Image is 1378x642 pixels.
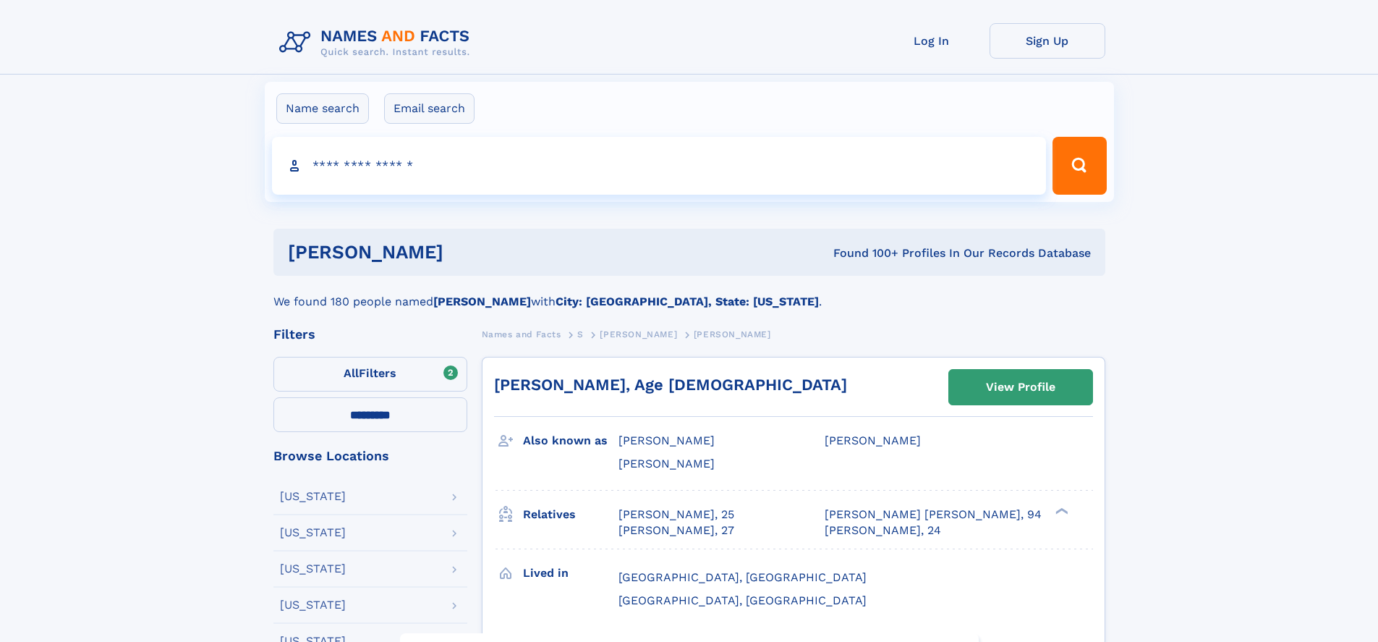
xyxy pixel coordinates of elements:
[280,527,346,538] div: [US_STATE]
[618,457,715,470] span: [PERSON_NAME]
[874,23,990,59] a: Log In
[1052,137,1106,195] button: Search Button
[949,370,1092,405] a: View Profile
[280,491,346,502] div: [US_STATE]
[1052,506,1069,515] div: ❯
[523,428,618,453] h3: Also known as
[618,523,734,538] a: [PERSON_NAME], 27
[384,93,475,124] label: Email search
[280,563,346,575] div: [US_STATE]
[825,434,921,447] span: [PERSON_NAME]
[433,295,531,308] b: [PERSON_NAME]
[494,376,847,394] a: [PERSON_NAME], Age [DEMOGRAPHIC_DATA]
[638,245,1091,261] div: Found 100+ Profiles In Our Records Database
[272,137,1047,195] input: search input
[600,329,677,339] span: [PERSON_NAME]
[618,434,715,447] span: [PERSON_NAME]
[280,599,346,611] div: [US_STATE]
[273,328,467,341] div: Filters
[825,507,1042,523] a: [PERSON_NAME] [PERSON_NAME], 94
[273,276,1105,311] div: We found 180 people named with .
[600,325,677,343] a: [PERSON_NAME]
[523,561,618,586] h3: Lived in
[273,23,482,62] img: Logo Names and Facts
[556,295,819,308] b: City: [GEOGRAPHIC_DATA], State: [US_STATE]
[825,523,941,538] a: [PERSON_NAME], 24
[618,594,867,607] span: [GEOGRAPHIC_DATA], [GEOGRAPHIC_DATA]
[482,325,561,343] a: Names and Facts
[288,243,639,261] h1: [PERSON_NAME]
[577,329,584,339] span: S
[344,366,359,380] span: All
[990,23,1105,59] a: Sign Up
[577,325,584,343] a: S
[523,502,618,527] h3: Relatives
[273,357,467,392] label: Filters
[276,93,369,124] label: Name search
[694,329,771,339] span: [PERSON_NAME]
[986,371,1055,404] div: View Profile
[618,570,867,584] span: [GEOGRAPHIC_DATA], [GEOGRAPHIC_DATA]
[618,507,734,523] a: [PERSON_NAME], 25
[273,449,467,463] div: Browse Locations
